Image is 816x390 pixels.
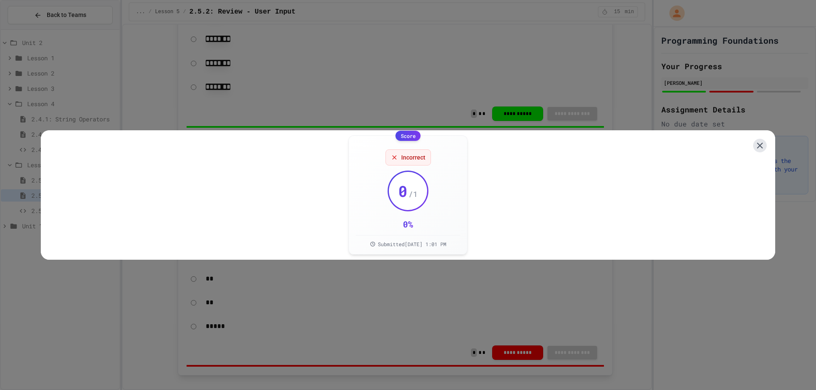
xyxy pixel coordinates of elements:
div: Score [396,131,421,141]
span: Incorrect [401,153,425,162]
span: Submitted [DATE] 1:01 PM [378,241,446,247]
span: / 1 [408,188,418,200]
span: 0 [398,182,408,199]
div: 0 % [403,218,413,230]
